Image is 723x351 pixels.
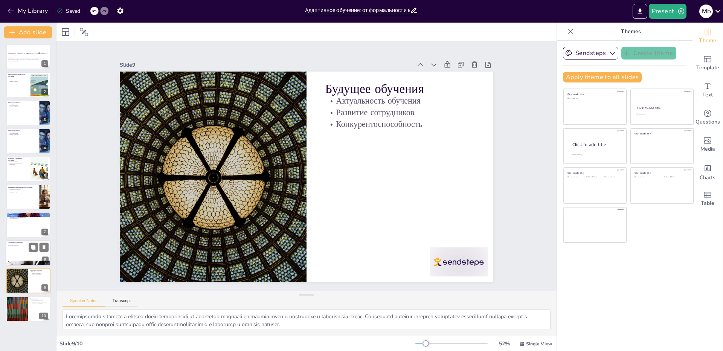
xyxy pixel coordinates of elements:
[692,131,723,158] div: Add images, graphics, shapes or video
[8,157,28,162] p: Решение: Адаптивное обучение
[6,240,51,266] div: 8
[8,60,48,62] p: Generated with [URL]
[40,243,49,252] button: Delete Slide
[336,127,481,184] p: Конкурентоспособность
[8,243,49,245] p: Быстрая реакция на изменения
[8,215,48,217] p: Снижение затрат
[41,200,48,207] div: 6
[29,243,38,252] button: Duplicate Slide
[8,131,37,133] p: Риски для бизнеса
[6,157,50,182] div: 5
[41,229,48,235] div: 7
[41,145,48,151] div: 4
[700,145,715,153] span: Media
[692,104,723,131] div: Get real-time input from your audience
[41,60,48,67] div: 1
[8,190,37,192] p: Эффективность обучения
[159,9,439,106] div: Slide 9
[636,113,686,115] div: Click to add text
[8,214,48,216] p: Экономия и эффективность
[8,105,37,106] p: Финансовые потери
[79,27,88,37] span: Position
[8,186,37,189] p: Преимущества адаптивного обучения
[8,192,37,193] p: Актуальность тем
[8,73,28,77] p: Проблемы традиционного обучения
[31,300,48,301] p: Персонализация обучения
[572,142,621,148] div: Click to add title
[696,118,720,126] span: Questions
[8,241,49,244] p: Поддержка изменений
[31,302,48,304] p: Готовность к изменениям
[649,4,686,19] button: Present
[31,298,48,300] p: Заключение
[692,50,723,77] div: Add ready made slides
[8,218,48,220] p: Финансовые выгоды
[692,185,723,212] div: Add a table
[59,26,72,38] div: Layout
[700,174,715,182] span: Charts
[8,103,37,105] p: Риски для бизнеса
[6,44,50,69] div: 1
[6,212,50,237] div: 7
[692,23,723,50] div: Change the overall theme
[633,4,647,19] button: Export to PowerPoint
[567,98,621,99] div: Click to add text
[572,154,620,156] div: Click to add body
[8,134,37,136] p: Влияние на HR-бренд
[567,171,621,174] div: Click to add title
[8,189,37,190] p: Повышение вовлеченности
[41,89,48,95] div: 2
[6,296,50,321] div: 10
[8,246,49,247] p: Минимизация рисков
[637,106,687,110] div: Click to add title
[699,37,716,45] span: Theme
[699,4,713,19] button: М Б
[6,5,51,17] button: My Library
[586,176,603,178] div: Click to add text
[8,130,37,132] p: Влияние на бизнес
[8,133,37,134] p: Финансовые потери
[41,284,48,291] div: 9
[6,72,50,97] div: 2
[526,341,552,347] span: Single View
[8,79,28,81] p: Неэффективность традиционных методов
[63,309,551,330] textarea: Loremipsumdo sitametc a elitsed doeiu temporincidi utlaboreetdo magnaali enimadminimven q nostrud...
[8,217,48,218] p: Эффективное использование ресурсов
[701,199,714,208] span: Table
[635,171,688,174] div: Click to add title
[41,172,48,179] div: 5
[305,5,410,16] input: Insert title
[692,158,723,185] div: Add charts and graphs
[577,23,685,41] p: Themes
[692,77,723,104] div: Add text boxes
[31,301,48,303] p: Использование новых технологий
[696,64,719,72] span: Template
[635,176,658,178] div: Click to add text
[42,256,49,263] div: 8
[31,271,48,273] p: Актуальность обучения
[8,163,28,165] p: Мини-курсы
[702,91,713,99] span: Text
[8,78,28,79] p: Низкая вовлеченность сотрудников
[8,52,47,54] strong: Адаптивное обучение: от формальности к эффективности
[31,274,48,276] p: Конкурентоспособность
[664,176,688,178] div: Click to add text
[567,176,584,178] div: Click to add text
[604,176,621,178] div: Click to add text
[8,81,28,82] p: Влияние на бизнес
[105,298,139,307] button: Transcript
[8,106,37,108] p: Влияние на HR-бренд
[8,162,28,164] p: Персонализированные курсы
[6,185,50,209] div: 6
[63,298,105,307] button: Speaker Notes
[635,132,688,135] div: Click to add title
[39,313,48,319] div: 10
[31,273,48,274] p: Развитие сотрудников
[345,90,493,153] p: Будущее обучения
[6,101,50,125] div: 3
[41,116,48,123] div: 3
[8,102,37,104] p: Влияние на бизнес
[8,56,48,60] p: В данном выступлении мы обсудим, как адаптивное обучение может преобразовать традиционные методы ...
[6,269,50,293] div: 9
[59,340,415,347] div: Slide 9 / 10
